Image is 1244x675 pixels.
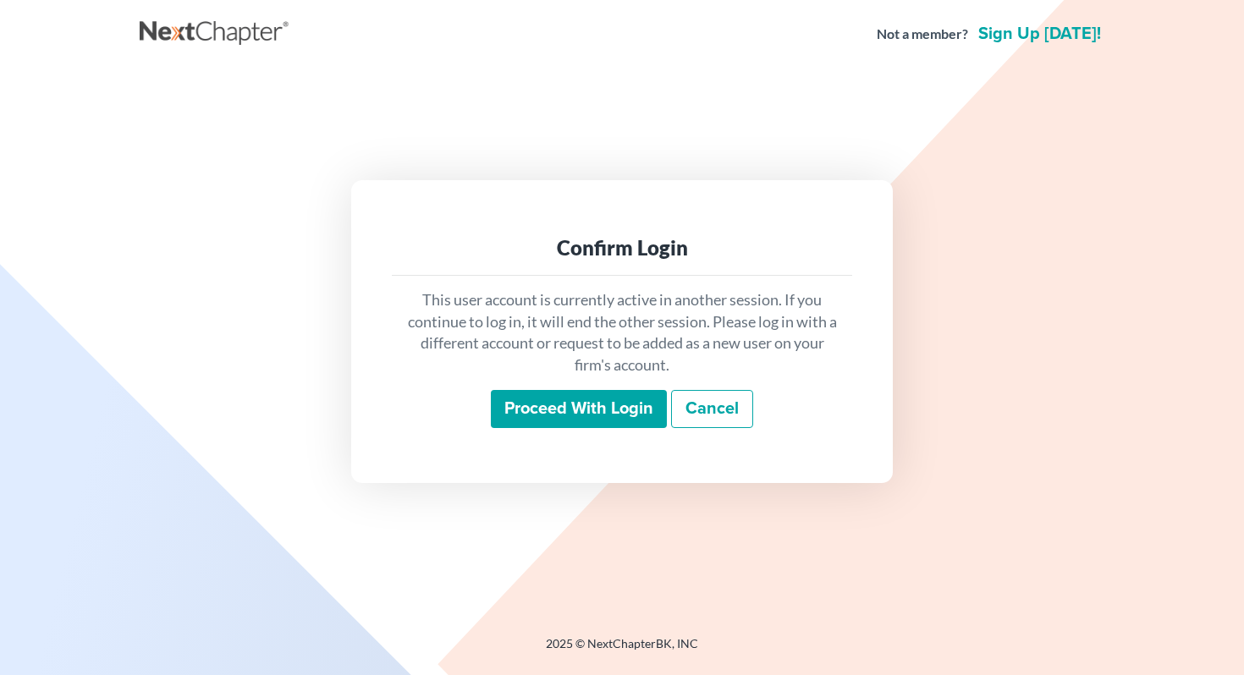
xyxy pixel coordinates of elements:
a: Cancel [671,390,753,429]
strong: Not a member? [877,25,968,44]
div: 2025 © NextChapterBK, INC [140,635,1104,666]
p: This user account is currently active in another session. If you continue to log in, it will end ... [405,289,839,376]
div: Confirm Login [405,234,839,261]
a: Sign up [DATE]! [975,25,1104,42]
input: Proceed with login [491,390,667,429]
